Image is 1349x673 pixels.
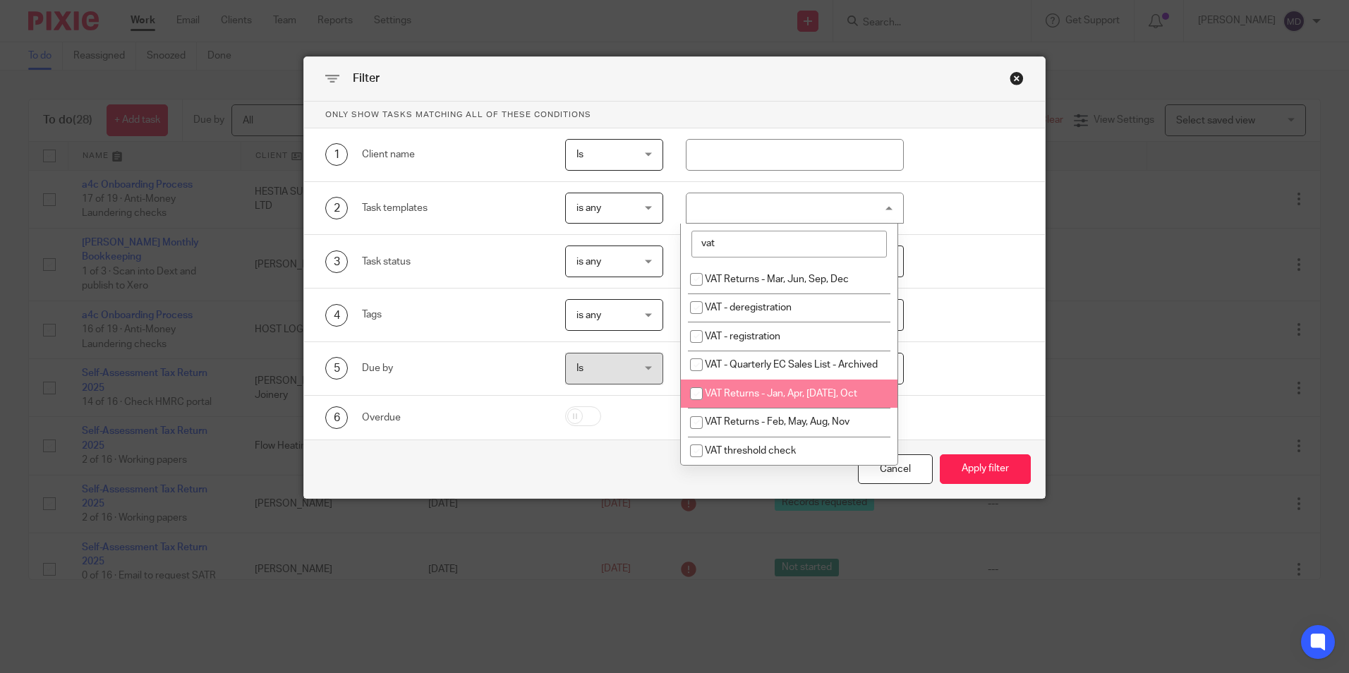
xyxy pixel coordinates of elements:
[576,257,601,267] span: is any
[325,250,348,273] div: 3
[304,102,1045,128] p: Only show tasks matching all of these conditions
[705,417,849,427] span: VAT Returns - Feb, May, Aug, Nov
[576,203,601,213] span: is any
[353,73,380,84] span: Filter
[362,308,543,322] div: Tags
[705,446,796,456] span: VAT threshold check
[576,363,583,373] span: Is
[705,389,857,399] span: VAT Returns - Jan, Apr, [DATE], Oct
[325,304,348,327] div: 4
[325,357,348,380] div: 5
[691,231,887,257] input: Search options...
[705,332,780,341] span: VAT - registration
[362,361,543,375] div: Due by
[705,303,792,313] span: VAT - deregistration
[325,197,348,219] div: 2
[858,454,933,485] div: Close this dialog window
[940,454,1031,485] button: Apply filter
[362,411,543,425] div: Overdue
[362,255,543,269] div: Task status
[576,310,601,320] span: is any
[362,147,543,162] div: Client name
[576,150,583,159] span: Is
[325,406,348,429] div: 6
[362,201,543,215] div: Task templates
[325,143,348,166] div: 1
[1010,71,1024,85] div: Close this dialog window
[705,274,849,284] span: VAT Returns - Mar, Jun, Sep, Dec
[705,360,878,370] span: VAT - Quarterly EC Sales List - Archived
